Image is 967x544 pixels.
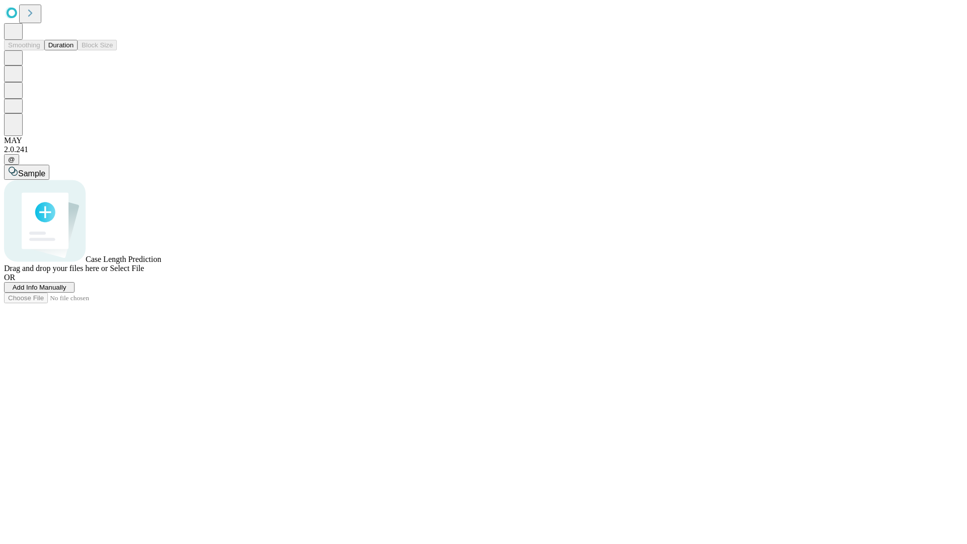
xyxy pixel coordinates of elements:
[4,154,19,165] button: @
[78,40,117,50] button: Block Size
[4,282,75,293] button: Add Info Manually
[4,145,963,154] div: 2.0.241
[86,255,161,263] span: Case Length Prediction
[4,136,963,145] div: MAY
[44,40,78,50] button: Duration
[18,169,45,178] span: Sample
[4,40,44,50] button: Smoothing
[110,264,144,273] span: Select File
[8,156,15,163] span: @
[13,284,66,291] span: Add Info Manually
[4,264,108,273] span: Drag and drop your files here or
[4,273,15,282] span: OR
[4,165,49,180] button: Sample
